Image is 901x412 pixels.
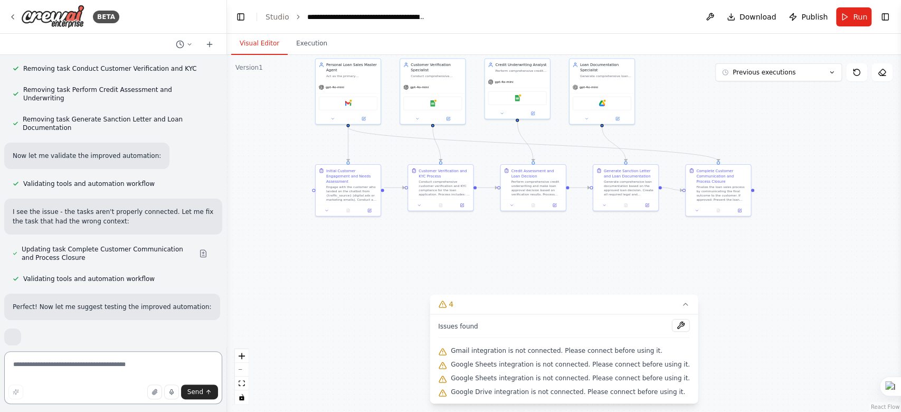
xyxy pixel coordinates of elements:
span: gpt-4o-mini [326,85,344,89]
div: BETA [93,11,119,23]
img: Logo [21,5,84,29]
div: Loan Documentation SpecialistGenerate comprehensive loan documentation including sanction letters... [569,59,635,125]
button: zoom in [235,349,249,363]
button: Start a new chat [201,38,218,51]
div: Loan Documentation Specialist [580,62,631,73]
button: Run [836,7,871,26]
button: Download [723,7,781,26]
button: Open in side panel [361,208,378,214]
button: Hide left sidebar [233,10,248,24]
button: No output available [522,202,544,209]
span: Issues found [438,322,478,331]
button: Open in side panel [731,208,748,214]
span: gpt-4o-mini [410,85,429,89]
p: Now let me validate the improved automation: [13,151,161,161]
button: Open in side panel [433,116,463,122]
span: Gmail integration is not connected. Please connect before using it. [451,347,662,355]
g: Edge from 1dda2d9c-6ed3-4b6b-a1bf-9a76d4099242 to 3616085e-7db9-4298-8a0b-b593808885d2 [569,185,590,190]
button: toggle interactivity [235,390,249,404]
button: Execution [288,33,336,55]
img: Gmail [345,100,351,107]
button: Improve this prompt [8,385,23,399]
button: Open in side panel [545,202,563,209]
a: React Flow attribution [871,404,899,410]
nav: breadcrumb [265,12,426,22]
img: Google Drive [599,100,605,107]
g: Edge from 3616085e-7db9-4298-8a0b-b593808885d2 to 68773978-d9e3-4bfe-81b0-01806dbbd65e [662,185,682,193]
div: Finalize the loan sales process by communicating the final outcome to the customer. If approved: ... [696,185,747,202]
span: Google Sheets integration is not connected. Please connect before using it. [451,374,690,382]
div: Personal Loan Sales Master AgentAct as the primary conversational interface for personal loan sal... [315,59,381,125]
img: Google Sheets [514,95,520,101]
div: Perform comprehensive credit underwriting and make loan approval decision based on verification r... [511,180,562,196]
span: Updating task Complete Customer Communication and Process Closure [22,245,191,262]
button: Previous executions [715,63,842,81]
span: Previous executions [733,68,795,77]
button: Open in side panel [518,110,548,117]
div: Engage with the customer who landed on the chatbot from {traffic_source} (digital ads or marketin... [326,185,377,202]
div: Customer Verification Specialist [411,62,462,73]
a: Studio [265,13,289,21]
span: Download [739,12,776,22]
g: Edge from a21886a8-a881-452a-98e6-ddd592ef1aeb to b8dd366f-cfd1-4681-bf80-7065853e72ed [345,127,350,161]
g: Edge from b8dd366f-cfd1-4681-bf80-7065853e72ed to 4d8caa55-47e8-48ef-b76f-6e17c1dc7c11 [384,185,405,190]
button: Open in side panel [602,116,632,122]
span: Validating tools and automation workflow [23,180,155,188]
button: Open in side panel [638,202,656,209]
div: Credit Assessment and Loan DecisionPerform comprehensive credit underwriting and make loan approv... [500,164,566,211]
img: Google Sheets [430,100,436,107]
button: Publish [784,7,832,26]
span: Run [853,12,867,22]
div: Generate comprehensive loan documentation based on the approved loan decision. Create all require... [604,180,655,196]
div: Complete Customer Communication and Process Closure [696,168,747,184]
div: Conduct comprehensive customer verification by validating personal information, employment detail... [411,74,462,78]
div: Version 1 [235,63,263,72]
button: Send [181,385,218,399]
g: Edge from 30ad830f-fbd9-46ee-8015-2d1bc8b0855e to 1dda2d9c-6ed3-4b6b-a1bf-9a76d4099242 [515,121,536,161]
div: Act as the primary conversational interface for personal loan sales, engaging customers who arriv... [326,74,377,78]
button: Open in side panel [453,202,471,209]
div: Credit Underwriting Analyst [495,62,546,68]
span: 4 [449,299,453,310]
span: Send [187,388,203,396]
p: I see the issue - the tasks aren't properly connected. Let me fix the task that had the wrong con... [13,207,214,226]
g: Edge from e4c40b97-c98c-433d-bb33-f302116d2917 to 4d8caa55-47e8-48ef-b76f-6e17c1dc7c11 [430,127,443,161]
div: Perform comprehensive credit assessment and risk evaluation by analyzing customer financial profi... [495,69,546,73]
button: No output available [614,202,637,209]
button: No output available [337,208,359,214]
button: No output available [430,202,452,209]
span: Google Sheets integration is not connected. Please connect before using it. [451,360,690,369]
button: Upload files [147,385,162,399]
div: Credit Underwriting AnalystPerform comprehensive credit assessment and risk evaluation by analyzi... [484,59,550,119]
button: fit view [235,377,249,390]
button: 4 [430,295,698,314]
div: Initial Customer Engagement and Needs AssessmentEngage with the customer who landed on the chatbo... [315,164,381,217]
g: Edge from aa120740-3026-4ec5-ad86-580751bb92b9 to 3616085e-7db9-4298-8a0b-b593808885d2 [599,127,628,161]
button: No output available [707,208,729,214]
span: Removing task Perform Credit Assessment and Underwriting [23,86,214,102]
div: Generate Sanction Letter and Loan Documentation [604,168,655,179]
button: Click to speak your automation idea [164,385,179,399]
span: Removing task Generate Sanction Letter and Loan Documentation [23,115,214,132]
div: Conduct comprehensive customer verification and KYC compliance for the loan application. Process ... [419,180,470,196]
div: Generate Sanction Letter and Loan DocumentationGenerate comprehensive loan documentation based on... [593,164,659,211]
span: Removing task Conduct Customer Verification and KYC [23,64,197,73]
button: zoom out [235,363,249,377]
div: Credit Assessment and Loan Decision [511,168,562,179]
div: React Flow controls [235,349,249,404]
div: Complete Customer Communication and Process ClosureFinalize the loan sales process by communicati... [685,164,751,217]
button: Show right sidebar [878,10,893,24]
div: Customer Verification and KYC ProcessConduct comprehensive customer verification and KYC complian... [407,164,473,211]
button: Switch to previous chat [172,38,197,51]
g: Edge from a21886a8-a881-452a-98e6-ddd592ef1aeb to 68773978-d9e3-4bfe-81b0-01806dbbd65e [345,127,720,161]
span: gpt-4o-mini [580,85,598,89]
g: Edge from 4d8caa55-47e8-48ef-b76f-6e17c1dc7c11 to 1dda2d9c-6ed3-4b6b-a1bf-9a76d4099242 [477,185,497,190]
p: Perfect! Now let me suggest testing the improved automation: [13,302,212,312]
span: gpt-4o-mini [495,80,513,84]
div: Generate comprehensive loan documentation including sanction letters, loan agreements, terms and ... [580,74,631,78]
div: Customer Verification and KYC Process [419,168,470,179]
div: Personal Loan Sales Master Agent [326,62,377,73]
button: Visual Editor [231,33,288,55]
div: Initial Customer Engagement and Needs Assessment [326,168,377,184]
span: Validating tools and automation workflow [23,275,155,283]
